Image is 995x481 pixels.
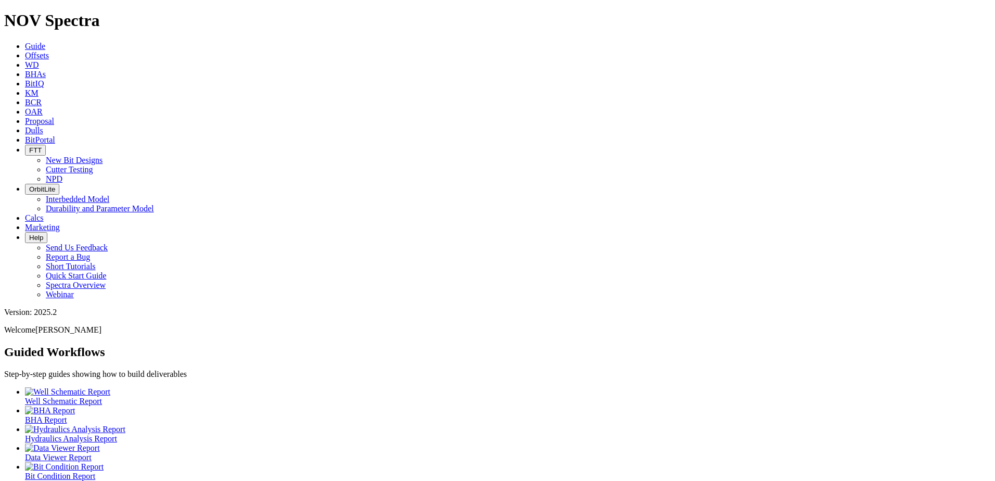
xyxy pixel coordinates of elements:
[25,387,110,397] img: Well Schematic Report
[46,281,106,289] a: Spectra Overview
[46,174,62,183] a: NPD
[25,444,100,453] img: Data Viewer Report
[46,262,96,271] a: Short Tutorials
[25,51,49,60] a: Offsets
[25,415,67,424] span: BHA Report
[25,472,95,480] span: Bit Condition Report
[25,453,92,462] span: Data Viewer Report
[4,11,991,30] h1: NOV Spectra
[46,243,108,252] a: Send Us Feedback
[46,156,103,164] a: New Bit Designs
[25,117,54,125] a: Proposal
[25,387,991,406] a: Well Schematic Report Well Schematic Report
[25,126,43,135] a: Dulls
[25,462,104,472] img: Bit Condition Report
[4,370,991,379] p: Step-by-step guides showing how to build deliverables
[46,165,93,174] a: Cutter Testing
[46,252,90,261] a: Report a Bug
[29,185,55,193] span: OrbitLite
[25,70,46,79] a: BHAs
[46,290,74,299] a: Webinar
[25,434,117,443] span: Hydraulics Analysis Report
[46,271,106,280] a: Quick Start Guide
[25,135,55,144] a: BitPortal
[25,406,75,415] img: BHA Report
[25,107,43,116] a: OAR
[25,145,46,156] button: FTT
[4,345,991,359] h2: Guided Workflows
[25,213,44,222] a: Calcs
[25,79,44,88] a: BitIQ
[4,325,991,335] p: Welcome
[25,88,39,97] a: KM
[4,308,991,317] div: Version: 2025.2
[25,462,991,480] a: Bit Condition Report Bit Condition Report
[25,397,102,406] span: Well Schematic Report
[25,406,991,424] a: BHA Report BHA Report
[35,325,101,334] span: [PERSON_NAME]
[46,204,154,213] a: Durability and Parameter Model
[25,60,39,69] a: WD
[25,425,991,443] a: Hydraulics Analysis Report Hydraulics Analysis Report
[46,195,109,204] a: Interbedded Model
[25,184,59,195] button: OrbitLite
[29,234,43,242] span: Help
[25,42,45,50] a: Guide
[25,425,125,434] img: Hydraulics Analysis Report
[25,98,42,107] a: BCR
[29,146,42,154] span: FTT
[25,232,47,243] button: Help
[25,223,60,232] a: Marketing
[25,444,991,462] a: Data Viewer Report Data Viewer Report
